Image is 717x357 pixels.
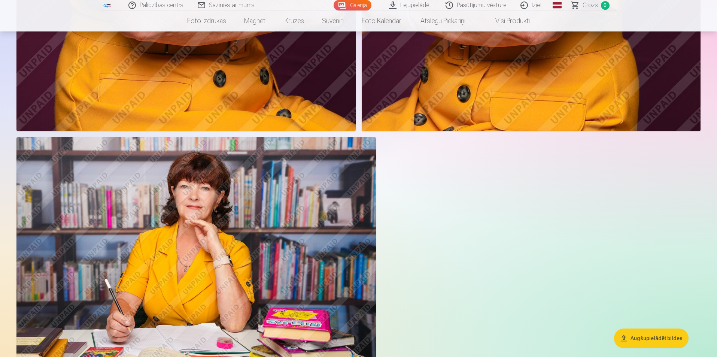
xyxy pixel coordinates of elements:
a: Foto kalendāri [353,10,411,31]
button: Augšupielādēt bildes [614,329,689,348]
img: /fa1 [103,3,112,7]
a: Visi produkti [474,10,539,31]
a: Suvenīri [313,10,353,31]
a: Magnēti [235,10,276,31]
a: Atslēgu piekariņi [411,10,474,31]
a: Foto izdrukas [178,10,235,31]
span: 0 [601,1,610,10]
span: Grozs [583,1,598,10]
a: Krūzes [276,10,313,31]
